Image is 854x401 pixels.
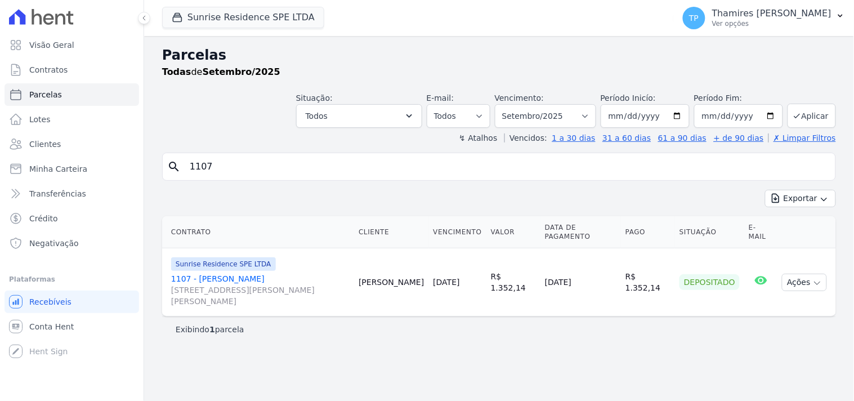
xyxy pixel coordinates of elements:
[679,274,740,290] div: Depositado
[167,160,181,173] i: search
[162,66,191,77] strong: Todas
[5,158,139,180] a: Minha Carteira
[171,273,350,307] a: 1107 - [PERSON_NAME][STREET_ADDRESS][PERSON_NAME][PERSON_NAME]
[782,274,827,291] button: Ações
[495,93,544,103] label: Vencimento:
[5,291,139,313] a: Recebíveis
[162,216,354,248] th: Contrato
[9,273,135,286] div: Plataformas
[29,114,51,125] span: Lotes
[429,216,486,248] th: Vencimento
[162,45,836,65] h2: Parcelas
[5,207,139,230] a: Crédito
[176,324,244,335] p: Exibindo parcela
[5,59,139,81] a: Contratos
[712,8,831,19] p: Thamires [PERSON_NAME]
[296,93,333,103] label: Situação:
[674,2,854,34] button: TP Thamires [PERSON_NAME] Ver opções
[162,7,324,28] button: Sunrise Residence SPE LTDA
[658,133,707,142] a: 61 a 90 dias
[486,216,540,248] th: Valor
[765,190,836,207] button: Exportar
[29,89,62,100] span: Parcelas
[744,216,777,248] th: E-mail
[296,104,422,128] button: Todos
[203,66,280,77] strong: Setembro/2025
[354,248,428,317] td: [PERSON_NAME]
[459,133,497,142] label: ↯ Atalhos
[540,216,621,248] th: Data de Pagamento
[694,92,783,104] label: Período Fim:
[768,133,836,142] a: ✗ Limpar Filtros
[427,93,454,103] label: E-mail:
[171,284,350,307] span: [STREET_ADDRESS][PERSON_NAME][PERSON_NAME]
[540,248,621,317] td: [DATE]
[5,315,139,338] a: Conta Hent
[29,296,71,308] span: Recebíveis
[354,216,428,248] th: Cliente
[433,278,460,287] a: [DATE]
[29,213,58,224] span: Crédito
[29,321,74,332] span: Conta Hent
[621,216,675,248] th: Pago
[29,238,79,249] span: Negativação
[602,133,651,142] a: 31 a 60 dias
[5,34,139,56] a: Visão Geral
[29,39,74,51] span: Visão Geral
[5,83,139,106] a: Parcelas
[486,248,540,317] td: R$ 1.352,14
[621,248,675,317] td: R$ 1.352,14
[689,14,699,22] span: TP
[788,104,836,128] button: Aplicar
[5,133,139,155] a: Clientes
[712,19,831,28] p: Ver opções
[504,133,547,142] label: Vencidos:
[714,133,764,142] a: + de 90 dias
[29,64,68,75] span: Contratos
[29,188,86,199] span: Transferências
[171,257,276,271] span: Sunrise Residence SPE LTDA
[29,163,87,175] span: Minha Carteira
[162,65,280,79] p: de
[5,182,139,205] a: Transferências
[29,139,61,150] span: Clientes
[306,109,328,123] span: Todos
[5,108,139,131] a: Lotes
[601,93,656,103] label: Período Inicío:
[209,325,215,334] b: 1
[5,232,139,255] a: Negativação
[183,155,831,178] input: Buscar por nome do lote ou do cliente
[552,133,596,142] a: 1 a 30 dias
[675,216,744,248] th: Situação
